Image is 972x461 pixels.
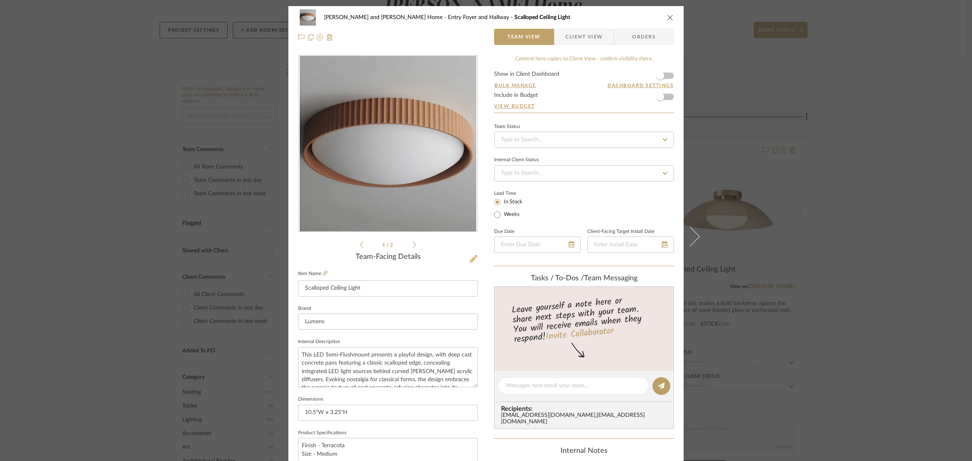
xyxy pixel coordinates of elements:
[623,29,665,45] span: Orders
[390,243,394,248] span: 2
[298,307,311,311] label: Brand
[545,324,614,344] a: Invite Collaborator
[324,15,448,20] span: [PERSON_NAME] and [PERSON_NAME] Home
[494,274,674,283] div: team Messaging
[494,197,536,220] mat-radio-group: Select item type
[587,230,654,234] label: Client-Facing Target Install Date
[507,29,541,45] span: Team View
[494,125,520,129] div: Team Status
[501,412,670,425] div: [EMAIL_ADDRESS][DOMAIN_NAME] , [EMAIL_ADDRESS][DOMAIN_NAME]
[502,211,520,218] label: Weeks
[298,340,340,344] label: Internal Description
[298,405,478,421] input: Enter the dimensions of this item
[494,237,581,253] input: Enter Due Date
[382,243,386,248] span: 1
[326,34,333,41] img: Remove from project
[298,431,346,435] label: Product Specifications
[298,270,328,277] label: Item Name
[494,132,674,148] input: Type to Search…
[494,165,674,181] input: Type to Search…
[607,82,674,89] button: Dashboard Settings
[502,198,522,206] label: In Stock
[501,405,670,412] span: Recipients:
[298,56,477,232] div: 0
[494,447,674,456] div: Internal Notes
[493,292,675,346] div: Leave yourself a note here or share next steps with your team. You will receive emails when they ...
[494,82,537,89] button: Bulk Manage
[298,9,318,26] img: 3f504ef8-0ad6-411f-bce2-c6625545889c_48x40.jpg
[494,158,539,162] div: Internal Client Status
[494,103,674,109] a: View Budget
[667,14,674,21] button: close
[448,15,514,20] span: Entry Foyer and Hallway
[494,230,514,234] label: Due Date
[494,190,536,197] label: Lead Time
[565,29,603,45] span: Client View
[300,56,476,232] img: 3f504ef8-0ad6-411f-bce2-c6625545889c_436x436.jpg
[386,243,390,248] span: /
[514,15,570,20] span: Scalloped Ceiling Light
[298,280,478,297] input: Enter Item Name
[298,397,323,401] label: Dimensions
[298,253,478,262] div: Team-Facing Details
[298,314,478,330] input: Enter Brand
[494,55,674,63] div: Content here copies to Client View - confirm visibility there.
[531,275,584,282] span: Tasks / To-Dos /
[587,237,674,253] input: Enter Install Date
